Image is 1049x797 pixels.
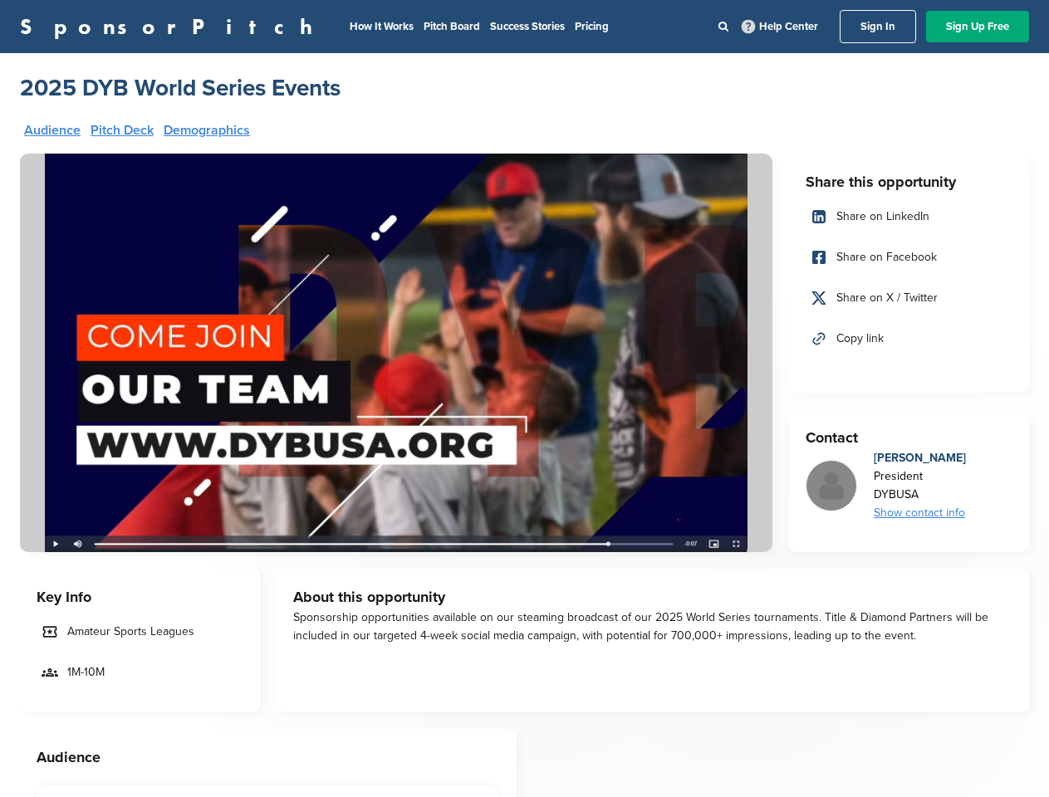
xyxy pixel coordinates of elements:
span: Copy link [836,330,884,348]
a: Copy link [806,321,1012,356]
a: Pricing [575,20,609,33]
a: Share on X / Twitter [806,281,1012,315]
a: Sign Up Free [926,11,1029,42]
span: Amateur Sports Leagues [67,623,194,641]
span: 1M-10M [67,663,105,682]
a: Demographics [164,124,250,137]
a: SponsorPitch [20,16,323,37]
a: Pitch Deck [91,124,154,137]
a: Help Center [738,17,821,37]
div: President [874,467,966,486]
span: Share on X / Twitter [836,289,938,307]
h3: Audience [37,746,500,769]
a: Sign In [840,10,916,43]
span: Share on Facebook [836,248,937,266]
div: Sponsorship opportunities available on our steaming broadcast of our 2025 World Series tournament... [293,609,1012,645]
a: Share on LinkedIn [806,199,1012,234]
a: Pitch Board [424,20,480,33]
div: DYBUSA [874,486,966,504]
h3: Contact [806,426,1012,449]
a: 2025 DYB World Series Events [20,73,341,103]
h3: Share this opportunity [806,170,1012,193]
a: How It Works [350,20,414,33]
a: Success Stories [490,20,565,33]
a: Share on Facebook [806,240,1012,275]
img: Sponsorpitch & [20,154,772,552]
div: Show contact info [874,504,966,522]
img: Missing [806,461,856,511]
div: [PERSON_NAME] [874,449,966,467]
a: Audience [24,124,81,137]
h3: About this opportunity [293,585,1012,609]
h3: Key Info [37,585,243,609]
span: Share on LinkedIn [836,208,929,226]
